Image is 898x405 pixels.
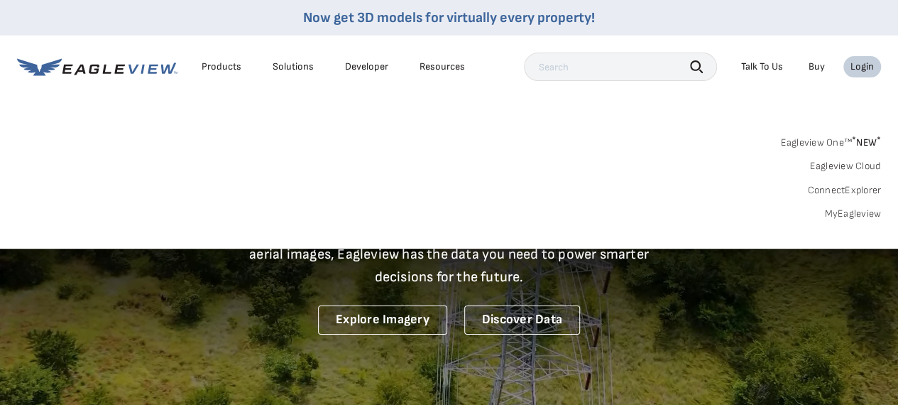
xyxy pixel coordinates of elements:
div: Login [850,60,874,73]
div: Talk To Us [741,60,783,73]
a: Eagleview One™*NEW* [780,132,881,148]
a: Explore Imagery [318,306,447,335]
a: Buy [809,60,825,73]
a: ConnectExplorer [807,184,881,197]
input: Search [524,53,717,81]
a: MyEagleview [824,207,881,220]
a: Eagleview Cloud [809,160,881,173]
p: A new era starts here. Built on more than 3.5 billion high-resolution aerial images, Eagleview ha... [232,220,667,288]
div: Solutions [273,60,314,73]
a: Now get 3D models for virtually every property! [303,9,595,26]
div: Products [202,60,241,73]
a: Developer [345,60,388,73]
a: Discover Data [464,306,580,335]
span: NEW [852,136,881,148]
div: Resources [420,60,465,73]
